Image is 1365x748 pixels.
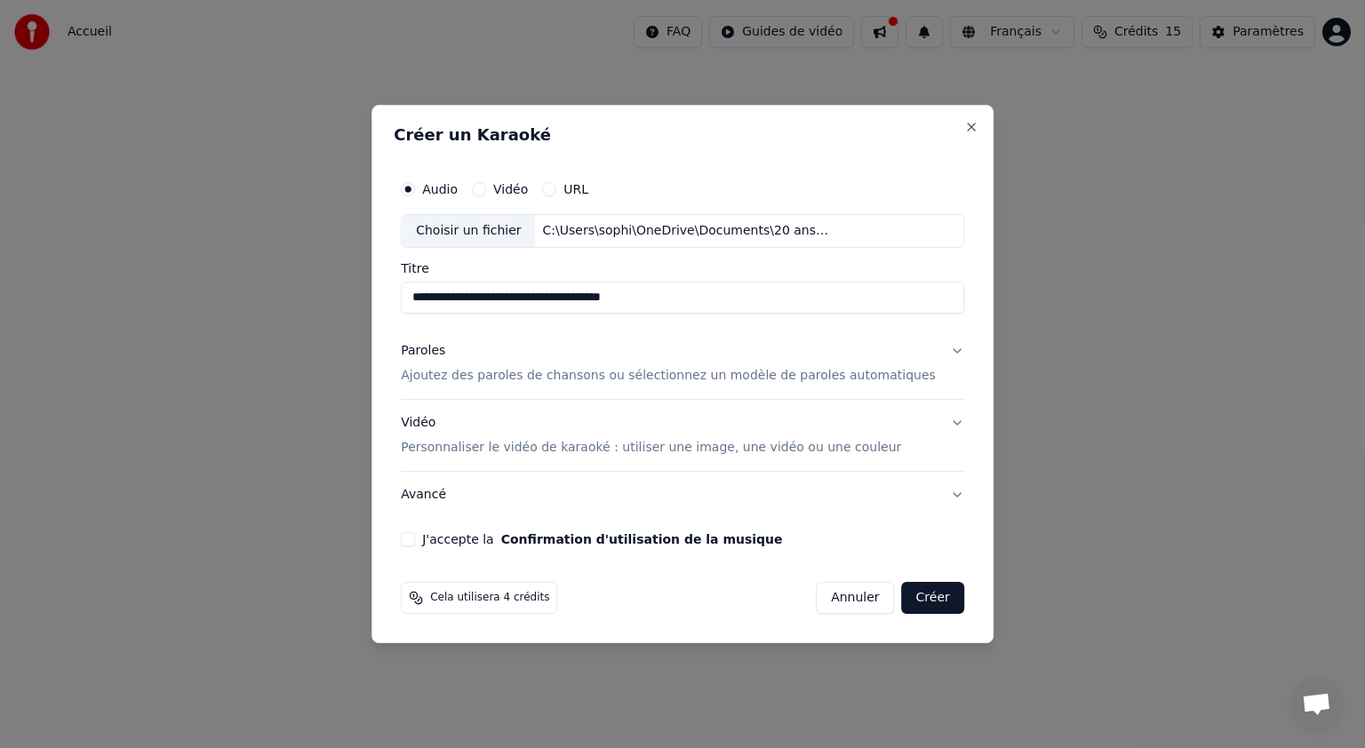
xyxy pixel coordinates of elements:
label: Vidéo [493,183,528,195]
button: J'accepte la [501,533,783,545]
p: Ajoutez des paroles de chansons ou sélectionnez un modèle de paroles automatiques [401,367,936,385]
div: Vidéo [401,414,901,457]
h2: Créer un Karaoké [394,127,971,143]
span: Cela utilisera 4 crédits [430,591,549,605]
div: Paroles [401,342,445,360]
button: VidéoPersonnaliser le vidéo de karaoké : utiliser une image, une vidéo ou une couleur [401,400,964,471]
button: Avancé [401,472,964,518]
button: Annuler [816,582,894,614]
p: Personnaliser le vidéo de karaoké : utiliser une image, une vidéo ou une couleur [401,439,901,457]
div: C:\Users\sophi\OneDrive\Documents\20 ans BR AUDIT\Karaoké Cette année-là - [PERSON_NAME].mp3 [536,222,838,240]
button: ParolesAjoutez des paroles de chansons ou sélectionnez un modèle de paroles automatiques [401,328,964,399]
div: Choisir un fichier [402,215,535,247]
button: Créer [902,582,964,614]
label: Titre [401,262,964,275]
label: URL [563,183,588,195]
label: J'accepte la [422,533,782,545]
label: Audio [422,183,458,195]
